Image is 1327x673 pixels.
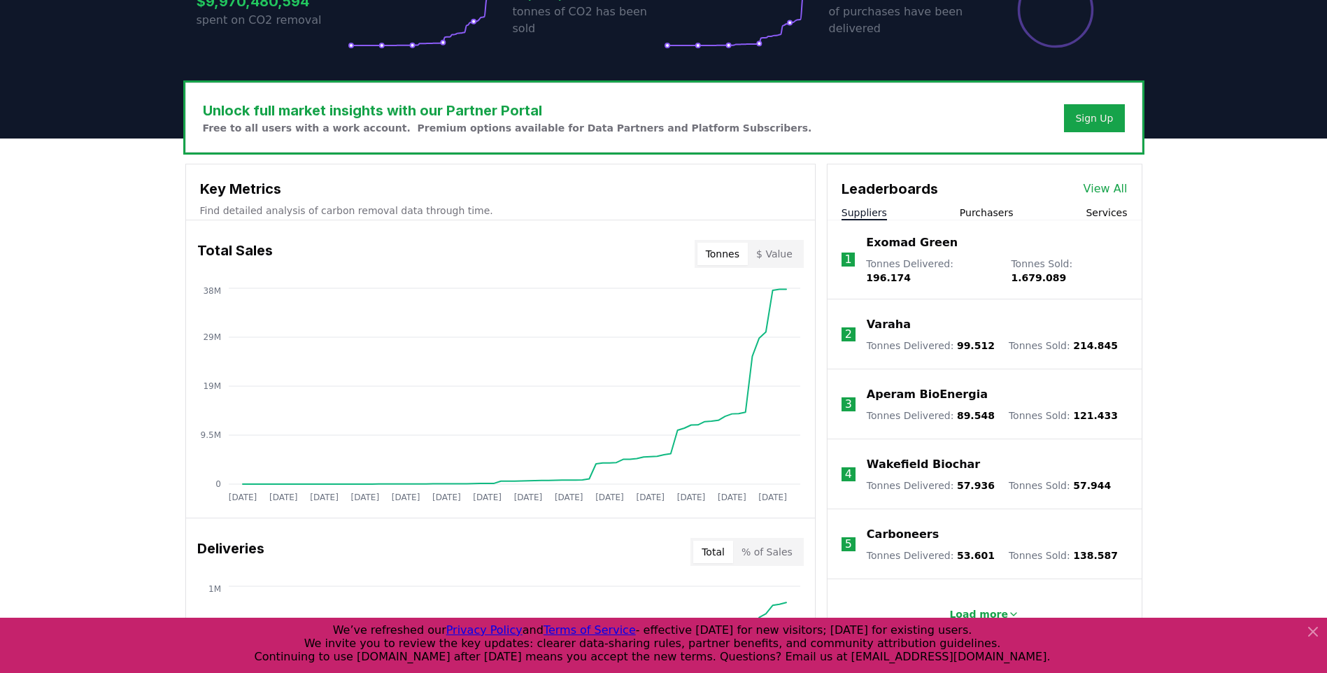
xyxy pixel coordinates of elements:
h3: Total Sales [197,240,273,268]
tspan: [DATE] [350,493,379,502]
span: 138.587 [1073,550,1118,561]
tspan: 1M [208,584,221,594]
p: 2 [845,326,852,343]
p: spent on CO2 removal [197,12,348,29]
span: 121.433 [1073,410,1118,421]
tspan: [DATE] [269,493,297,502]
button: Sign Up [1064,104,1124,132]
span: 57.944 [1073,480,1111,491]
tspan: 38M [203,286,221,296]
button: Tonnes [697,243,748,265]
tspan: [DATE] [513,493,542,502]
h3: Deliveries [197,538,264,566]
p: Tonnes Sold : [1011,257,1127,285]
a: Varaha [867,316,911,333]
p: 5 [845,536,852,553]
tspan: 19M [203,381,221,391]
p: 4 [845,466,852,483]
h3: Leaderboards [842,178,938,199]
p: of purchases have been delivered [829,3,980,37]
p: Tonnes Sold : [1009,548,1118,562]
p: Tonnes Delivered : [867,409,995,423]
tspan: [DATE] [676,493,705,502]
h3: Unlock full market insights with our Partner Portal [203,100,812,121]
p: Free to all users with a work account. Premium options available for Data Partners and Platform S... [203,121,812,135]
p: Tonnes Delivered : [867,479,995,493]
button: $ Value [748,243,801,265]
span: 196.174 [866,272,911,283]
tspan: [DATE] [391,493,420,502]
button: Services [1086,206,1127,220]
button: Load more [938,600,1030,628]
span: 99.512 [957,340,995,351]
tspan: 29M [203,332,221,342]
tspan: [DATE] [228,493,257,502]
a: Sign Up [1075,111,1113,125]
tspan: 9.5M [200,430,220,440]
tspan: [DATE] [636,493,665,502]
p: Tonnes Sold : [1009,339,1118,353]
button: Total [693,541,733,563]
tspan: [DATE] [554,493,583,502]
button: % of Sales [733,541,801,563]
button: Purchasers [960,206,1014,220]
p: 3 [845,396,852,413]
p: Find detailed analysis of carbon removal data through time. [200,204,801,218]
span: 53.601 [957,550,995,561]
p: tonnes of CO2 has been sold [513,3,664,37]
p: 1 [844,251,851,268]
a: Exomad Green [866,234,958,251]
tspan: [DATE] [758,493,787,502]
p: Tonnes Delivered : [867,548,995,562]
a: Carboneers [867,526,939,543]
tspan: 0 [215,479,221,489]
tspan: [DATE] [473,493,502,502]
tspan: [DATE] [718,493,746,502]
p: Load more [949,607,1008,621]
p: Tonnes Delivered : [866,257,997,285]
span: 214.845 [1073,340,1118,351]
p: Tonnes Delivered : [867,339,995,353]
tspan: [DATE] [595,493,624,502]
span: 89.548 [957,410,995,421]
p: Tonnes Sold : [1009,479,1111,493]
a: Wakefield Biochar [867,456,980,473]
tspan: [DATE] [432,493,461,502]
h3: Key Metrics [200,178,801,199]
button: Suppliers [842,206,887,220]
p: Tonnes Sold : [1009,409,1118,423]
tspan: [DATE] [310,493,339,502]
a: View All [1084,180,1128,197]
a: Aperam BioEnergia [867,386,988,403]
span: 1.679.089 [1011,272,1066,283]
span: 57.936 [957,480,995,491]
